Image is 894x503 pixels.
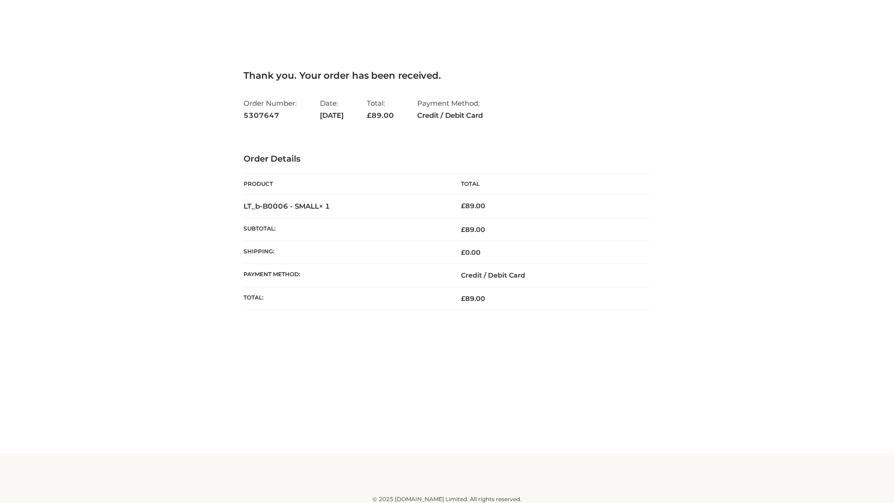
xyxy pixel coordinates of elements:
th: Product [244,174,447,195]
li: Total: [367,95,394,123]
li: Order Number: [244,95,297,123]
bdi: 0.00 [461,248,481,257]
th: Subtotal: [244,218,447,241]
h3: Thank you. Your order has been received. [244,70,650,81]
strong: LT_b-B0006 - SMALL [244,202,330,211]
strong: × 1 [319,202,330,211]
strong: Credit / Debit Card [417,109,483,122]
th: Shipping: [244,241,447,264]
span: £ [367,111,372,120]
strong: [DATE] [320,109,344,122]
span: £ [461,225,465,234]
span: 89.00 [461,225,485,234]
span: 89.00 [461,294,485,303]
h3: Order Details [244,154,650,164]
th: Total [447,174,650,195]
bdi: 89.00 [461,202,485,210]
li: Date: [320,95,344,123]
span: £ [461,294,465,303]
span: £ [461,202,465,210]
th: Payment method: [244,264,447,287]
th: Total: [244,287,447,310]
td: Credit / Debit Card [447,264,650,287]
span: £ [461,248,465,257]
span: 89.00 [367,111,394,120]
strong: 5307647 [244,109,297,122]
li: Payment Method: [417,95,483,123]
